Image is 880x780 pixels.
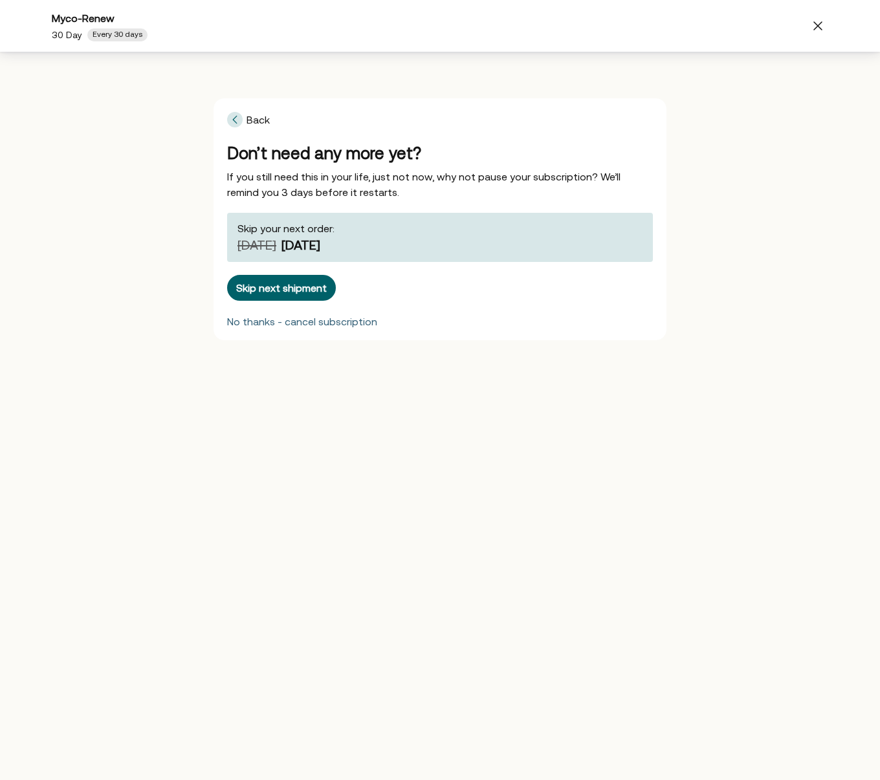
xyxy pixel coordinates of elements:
[227,275,336,301] button: Skip next shipment
[236,283,327,293] div: Skip next shipment
[52,30,82,40] span: 30 Day
[93,30,142,40] span: Every 30 days
[237,237,276,252] span: [DATE]
[227,316,377,327] div: No thanks - cancel subscription
[237,222,335,234] span: Skip your next order:
[227,171,621,198] span: If you still need this in your life, just not now, why not pause your subscription? We’ll remind ...
[227,112,270,127] span: Back
[281,237,320,252] span: [DATE]
[247,114,270,125] span: Back
[227,143,653,164] div: Don’t need any more yet?
[52,12,115,24] span: Myco-Renew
